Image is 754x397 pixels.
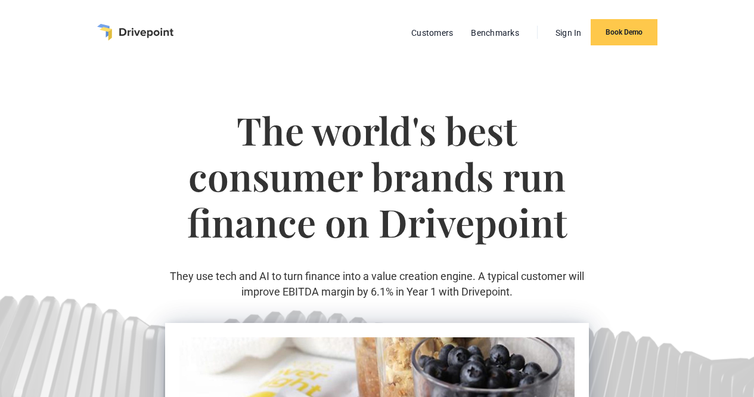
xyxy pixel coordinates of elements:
[591,19,657,45] a: Book Demo
[465,25,525,41] a: Benchmarks
[97,24,173,41] a: home
[165,107,589,269] h1: The world's best consumer brands run finance on Drivepoint
[405,25,459,41] a: Customers
[550,25,588,41] a: Sign In
[165,269,589,298] p: They use tech and AI to turn finance into a value creation engine. A typical customer will improv...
